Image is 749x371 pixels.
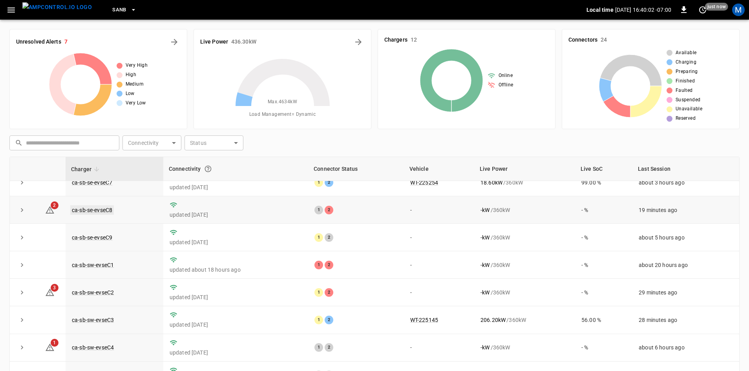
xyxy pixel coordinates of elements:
a: 3 [45,289,55,295]
td: - [404,251,474,279]
span: 1 [51,339,58,347]
div: 2 [325,316,333,324]
p: updated [DATE] [170,293,302,301]
td: 56.00 % [575,306,632,334]
p: Local time [586,6,614,14]
td: 28 minutes ago [632,306,739,334]
button: expand row [16,314,28,326]
button: set refresh interval [696,4,709,16]
span: Very High [126,62,148,69]
div: 2 [325,178,333,187]
div: 1 [314,343,323,352]
div: / 360 kW [480,179,569,186]
a: ca-sb-sw-evseC4 [72,344,114,351]
div: 2 [325,343,333,352]
a: ca-sb-sw-evseC1 [72,262,114,268]
div: profile-icon [732,4,745,16]
button: expand row [16,342,28,353]
div: / 360 kW [480,289,569,296]
span: Low [126,90,135,98]
h6: 436.30 kW [231,38,256,46]
div: / 360 kW [480,261,569,269]
p: updated about 18 hours ago [170,266,302,274]
span: Charger [71,164,102,174]
span: Medium [126,80,144,88]
div: / 360 kW [480,316,569,324]
td: 99.00 % [575,169,632,196]
span: High [126,71,137,79]
a: 2 [45,207,55,213]
span: Charging [676,58,696,66]
p: - kW [480,206,490,214]
div: 1 [314,316,323,324]
a: WT-225254 [410,179,438,186]
h6: Live Power [200,38,228,46]
button: SanB [109,2,140,18]
span: SanB [112,5,126,15]
span: 3 [51,284,58,292]
p: 18.60 kW [480,179,502,186]
td: - % [575,224,632,251]
span: Reserved [676,115,696,122]
td: - [404,279,474,306]
td: about 6 hours ago [632,334,739,362]
td: about 5 hours ago [632,224,739,251]
td: 29 minutes ago [632,279,739,306]
span: Offline [499,81,513,89]
div: 1 [314,206,323,214]
p: - kW [480,261,490,269]
div: Connectivity [169,162,303,176]
p: - kW [480,344,490,351]
div: 2 [325,261,333,269]
div: 1 [314,261,323,269]
button: expand row [16,287,28,298]
span: Unavailable [676,105,702,113]
a: ca-sb-sw-evseC3 [72,317,114,323]
th: Live SoC [575,157,632,181]
button: All Alerts [168,36,181,48]
div: / 360 kW [480,234,569,241]
div: / 360 kW [480,344,569,351]
span: Suspended [676,96,701,104]
p: updated [DATE] [170,238,302,246]
td: - % [575,196,632,224]
td: - % [575,251,632,279]
span: just now [705,3,728,11]
p: 206.20 kW [480,316,506,324]
a: WT-225145 [410,317,438,323]
h6: Unresolved Alerts [16,38,61,46]
span: Max. 4634 kW [268,98,297,106]
p: - kW [480,234,490,241]
p: updated [DATE] [170,211,302,219]
td: - [404,334,474,362]
div: 1 [314,288,323,297]
div: / 360 kW [480,206,569,214]
a: 1 [45,344,55,350]
td: about 20 hours ago [632,251,739,279]
p: updated [DATE] [170,183,302,191]
img: ampcontrol.io logo [22,2,92,12]
td: - [404,196,474,224]
th: Live Power [474,157,575,181]
button: Energy Overview [352,36,365,48]
p: updated [DATE] [170,349,302,356]
th: Last Session [632,157,739,181]
p: [DATE] 16:40:02 -07:00 [615,6,671,14]
td: - % [575,279,632,306]
h6: Connectors [568,36,597,44]
a: ca-sb-se-evseC8 [70,205,114,215]
h6: 24 [601,36,607,44]
a: ca-sb-sw-evseC2 [72,289,114,296]
div: 1 [314,233,323,242]
div: 2 [325,233,333,242]
h6: Chargers [384,36,407,44]
span: Online [499,72,513,80]
td: about 3 hours ago [632,169,739,196]
span: Finished [676,77,695,85]
a: ca-sb-se-evseC7 [72,179,112,186]
button: expand row [16,177,28,188]
button: expand row [16,232,28,243]
h6: 7 [64,38,68,46]
span: Load Management = Dynamic [249,111,316,119]
button: expand row [16,204,28,216]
